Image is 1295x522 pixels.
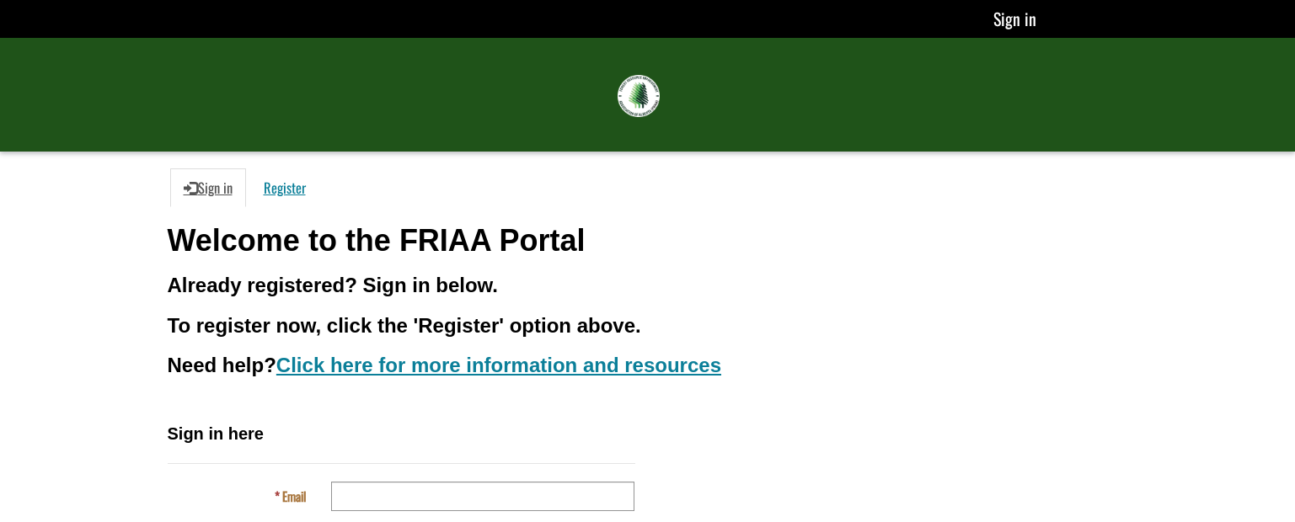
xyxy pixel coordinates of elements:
[168,315,1128,337] h3: To register now, click the 'Register' option above.
[170,168,246,207] a: Sign in
[168,274,1128,296] h3: Already registered? Sign in below.
[282,487,306,505] span: Email
[168,424,264,443] span: Sign in here
[250,168,319,207] a: Register
[276,354,721,376] a: Click here for more information and resources
[618,75,660,117] img: FRIAA Submissions Portal
[993,6,1036,31] a: Sign in
[168,224,1128,258] h1: Welcome to the FRIAA Portal
[168,354,1128,376] h3: Need help?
